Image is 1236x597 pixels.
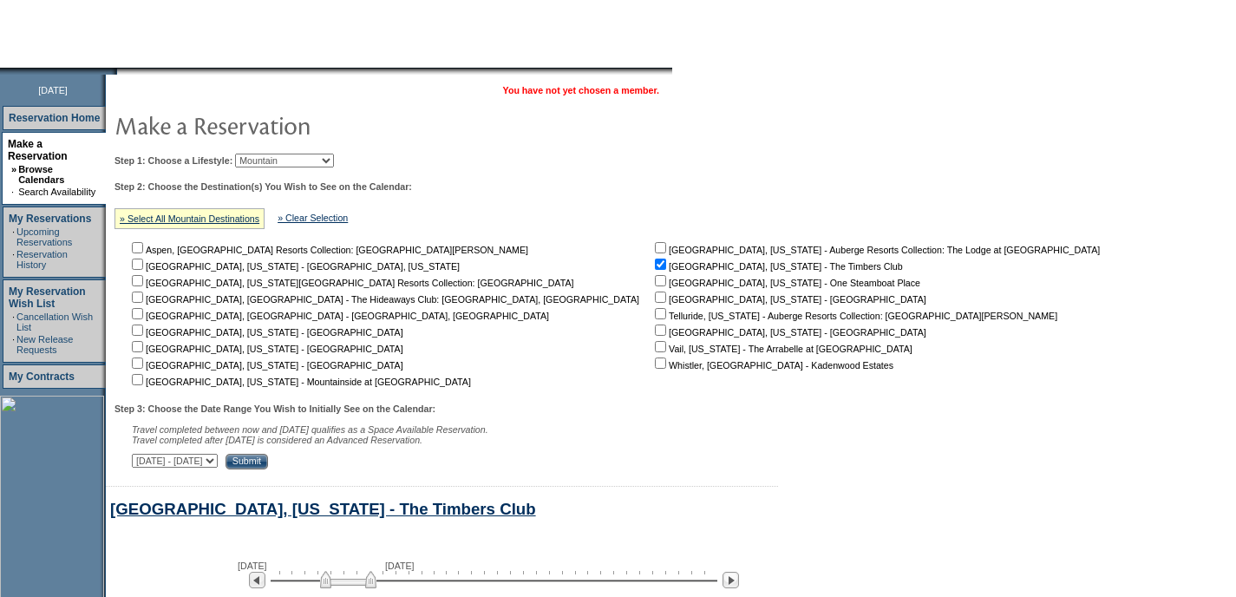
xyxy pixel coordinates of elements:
[128,327,403,338] nobr: [GEOGRAPHIC_DATA], [US_STATE] - [GEOGRAPHIC_DATA]
[9,112,100,124] a: Reservation Home
[114,108,461,142] img: pgTtlMakeReservation.gif
[128,278,573,288] nobr: [GEOGRAPHIC_DATA], [US_STATE][GEOGRAPHIC_DATA] Resorts Collection: [GEOGRAPHIC_DATA]
[128,245,528,255] nobr: Aspen, [GEOGRAPHIC_DATA] Resorts Collection: [GEOGRAPHIC_DATA][PERSON_NAME]
[723,572,739,588] img: Next
[114,155,232,166] b: Step 1: Choose a Lifestyle:
[128,294,639,305] nobr: [GEOGRAPHIC_DATA], [GEOGRAPHIC_DATA] - The Hideaways Club: [GEOGRAPHIC_DATA], [GEOGRAPHIC_DATA]
[18,164,64,185] a: Browse Calendars
[128,344,403,354] nobr: [GEOGRAPHIC_DATA], [US_STATE] - [GEOGRAPHIC_DATA]
[385,561,415,571] span: [DATE]
[132,435,422,445] nobr: Travel completed after [DATE] is considered an Advanced Reservation.
[12,249,15,270] td: ·
[651,327,926,338] nobr: [GEOGRAPHIC_DATA], [US_STATE] - [GEOGRAPHIC_DATA]
[114,403,435,414] b: Step 3: Choose the Date Range You Wish to Initially See on the Calendar:
[12,334,15,355] td: ·
[128,377,471,387] nobr: [GEOGRAPHIC_DATA], [US_STATE] - Mountainside at [GEOGRAPHIC_DATA]
[16,249,68,270] a: Reservation History
[16,312,93,332] a: Cancellation Wish List
[238,561,267,571] span: [DATE]
[249,572,265,588] img: Previous
[12,226,15,247] td: ·
[128,311,549,321] nobr: [GEOGRAPHIC_DATA], [GEOGRAPHIC_DATA] - [GEOGRAPHIC_DATA], [GEOGRAPHIC_DATA]
[11,164,16,174] b: »
[9,285,86,310] a: My Reservation Wish List
[651,294,926,305] nobr: [GEOGRAPHIC_DATA], [US_STATE] - [GEOGRAPHIC_DATA]
[117,68,119,75] img: blank.gif
[128,360,403,371] nobr: [GEOGRAPHIC_DATA], [US_STATE] - [GEOGRAPHIC_DATA]
[16,226,72,247] a: Upcoming Reservations
[9,371,75,383] a: My Contracts
[128,261,460,272] nobr: [GEOGRAPHIC_DATA], [US_STATE] - [GEOGRAPHIC_DATA], [US_STATE]
[651,245,1100,255] nobr: [GEOGRAPHIC_DATA], [US_STATE] - Auberge Resorts Collection: The Lodge at [GEOGRAPHIC_DATA]
[226,454,268,469] input: Submit
[8,138,68,162] a: Make a Reservation
[12,312,15,332] td: ·
[278,213,348,223] a: » Clear Selection
[651,261,903,272] nobr: [GEOGRAPHIC_DATA], [US_STATE] - The Timbers Club
[503,85,659,95] span: You have not yet chosen a member.
[111,68,117,75] img: promoShadowLeftCorner.gif
[120,213,259,224] a: » Select All Mountain Destinations
[11,187,16,197] td: ·
[114,181,412,192] b: Step 2: Choose the Destination(s) You Wish to See on the Calendar:
[110,500,536,518] a: [GEOGRAPHIC_DATA], [US_STATE] - The Timbers Club
[16,334,73,355] a: New Release Requests
[38,85,68,95] span: [DATE]
[9,213,91,225] a: My Reservations
[651,360,893,371] nobr: Whistler, [GEOGRAPHIC_DATA] - Kadenwood Estates
[651,344,912,354] nobr: Vail, [US_STATE] - The Arrabelle at [GEOGRAPHIC_DATA]
[132,424,488,435] span: Travel completed between now and [DATE] qualifies as a Space Available Reservation.
[18,187,95,197] a: Search Availability
[651,311,1057,321] nobr: Telluride, [US_STATE] - Auberge Resorts Collection: [GEOGRAPHIC_DATA][PERSON_NAME]
[651,278,920,288] nobr: [GEOGRAPHIC_DATA], [US_STATE] - One Steamboat Place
